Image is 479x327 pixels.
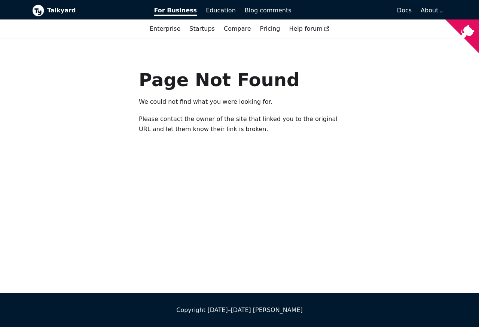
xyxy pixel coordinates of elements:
[139,114,340,134] p: Please contact the owner of the site that linked you to the original URL and let them know their ...
[150,4,202,17] a: For Business
[245,7,292,14] span: Blog comments
[421,7,442,14] a: About
[139,97,340,107] p: We could not find what you were looking for.
[284,22,334,35] a: Help forum
[289,25,329,32] span: Help forum
[139,69,340,91] h1: Page Not Found
[32,4,144,16] a: Talkyard logoTalkyard
[397,7,412,14] span: Docs
[201,4,240,17] a: Education
[145,22,185,35] a: Enterprise
[47,6,144,15] b: Talkyard
[224,25,251,32] a: Compare
[154,7,197,16] span: For Business
[32,305,447,315] div: Copyright [DATE]–[DATE] [PERSON_NAME]
[240,4,296,17] a: Blog comments
[296,4,417,17] a: Docs
[32,4,44,16] img: Talkyard logo
[185,22,219,35] a: Startups
[256,22,285,35] a: Pricing
[206,7,236,14] span: Education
